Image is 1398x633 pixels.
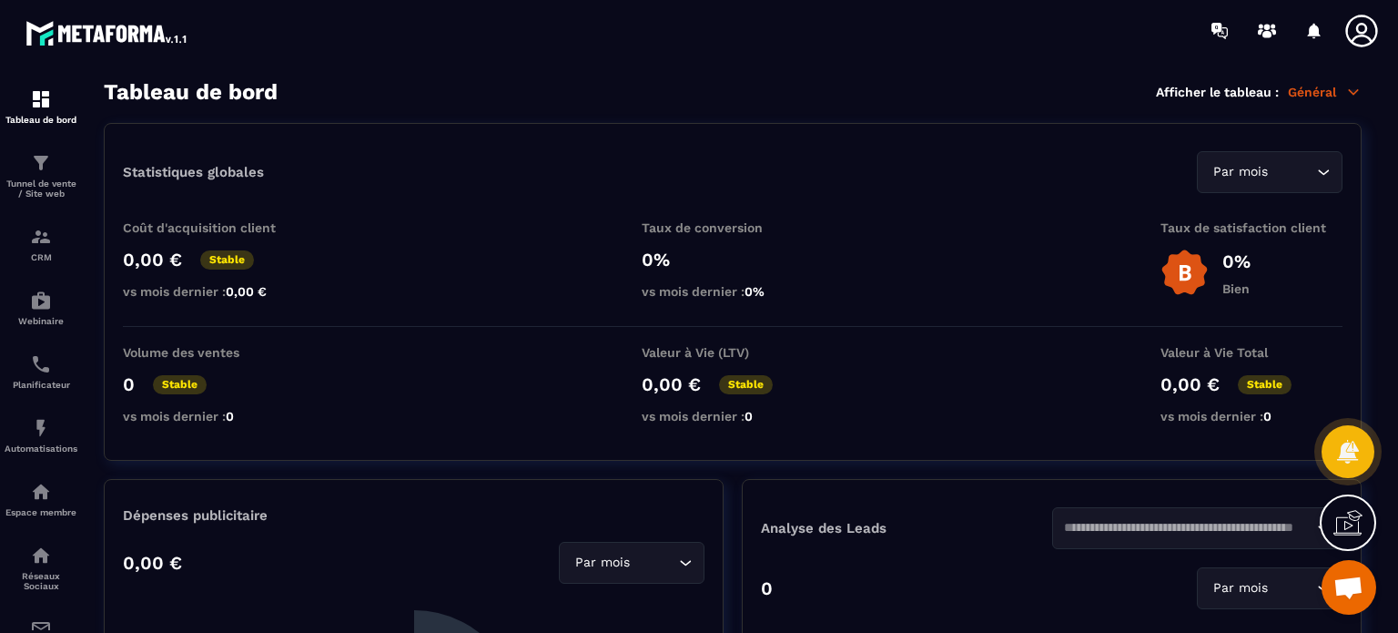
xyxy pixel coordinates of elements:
[642,284,824,299] p: vs mois dernier :
[642,249,824,271] p: 0%
[571,553,633,573] span: Par mois
[1222,281,1251,296] p: Bien
[1160,220,1342,235] p: Taux de satisfaction client
[1209,578,1271,598] span: Par mois
[123,409,305,424] p: vs mois dernier :
[745,284,765,299] span: 0%
[30,545,52,567] img: social-network
[1238,375,1292,394] p: Stable
[123,284,305,299] p: vs mois dernier :
[30,88,52,110] img: formation
[719,375,773,394] p: Stable
[153,375,207,394] p: Stable
[123,220,305,235] p: Coût d'acquisition client
[30,152,52,174] img: formation
[1263,409,1271,424] span: 0
[5,115,77,125] p: Tableau de bord
[1160,373,1220,395] p: 0,00 €
[25,16,189,49] img: logo
[1271,162,1312,182] input: Search for option
[642,373,701,395] p: 0,00 €
[5,444,77,454] p: Automatisations
[5,138,77,212] a: formationformationTunnel de vente / Site web
[1064,518,1313,538] input: Search for option
[5,316,77,326] p: Webinaire
[5,212,77,276] a: formationformationCRM
[123,345,305,360] p: Volume des ventes
[1160,345,1342,360] p: Valeur à Vie Total
[30,290,52,311] img: automations
[1160,249,1209,297] img: b-badge-o.b3b20ee6.svg
[1156,85,1279,99] p: Afficher le tableau :
[633,553,674,573] input: Search for option
[1197,151,1342,193] div: Search for option
[123,164,264,180] p: Statistiques globales
[642,409,824,424] p: vs mois dernier :
[200,250,254,270] p: Stable
[559,542,704,584] div: Search for option
[5,571,77,591] p: Réseaux Sociaux
[5,531,77,605] a: social-networksocial-networkRéseaux Sociaux
[123,507,704,524] p: Dépenses publicitaire
[30,226,52,248] img: formation
[123,249,182,271] p: 0,00 €
[5,403,77,467] a: automationsautomationsAutomatisations
[30,417,52,439] img: automations
[1160,409,1342,424] p: vs mois dernier :
[5,75,77,138] a: formationformationTableau de bord
[5,380,77,390] p: Planificateur
[1197,567,1342,609] div: Search for option
[104,79,278,105] h3: Tableau de bord
[226,409,234,424] span: 0
[1288,84,1362,100] p: Général
[1322,560,1376,615] a: Ouvrir le chat
[1209,162,1271,182] span: Par mois
[123,373,135,395] p: 0
[5,340,77,403] a: schedulerschedulerPlanificateur
[5,467,77,531] a: automationsautomationsEspace membre
[5,276,77,340] a: automationsautomationsWebinaire
[1222,250,1251,272] p: 0%
[642,345,824,360] p: Valeur à Vie (LTV)
[642,220,824,235] p: Taux de conversion
[5,252,77,262] p: CRM
[5,179,77,199] p: Tunnel de vente / Site web
[1271,578,1312,598] input: Search for option
[226,284,267,299] span: 0,00 €
[761,520,1052,536] p: Analyse des Leads
[30,481,52,503] img: automations
[5,507,77,517] p: Espace membre
[30,353,52,375] img: scheduler
[745,409,753,424] span: 0
[123,552,182,574] p: 0,00 €
[761,577,773,599] p: 0
[1052,507,1343,549] div: Search for option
